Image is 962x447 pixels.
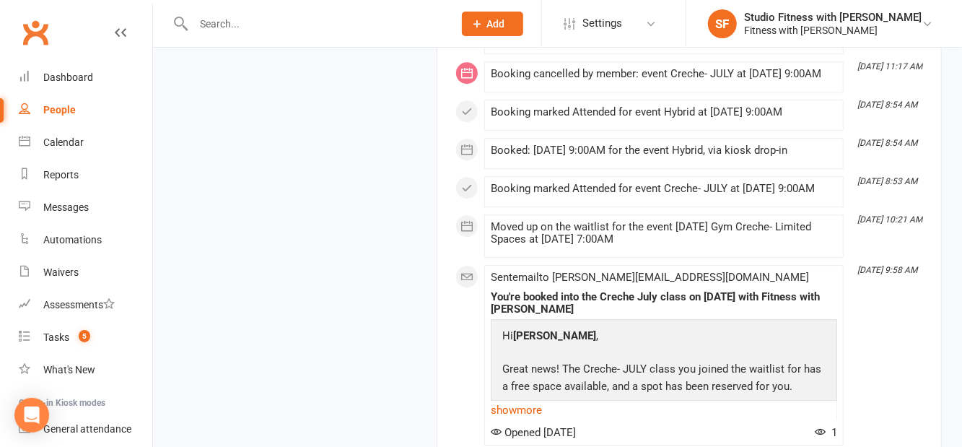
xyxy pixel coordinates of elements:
[491,68,837,80] div: Booking cancelled by member: event Creche- JULY at [DATE] 9:00AM
[19,321,152,354] a: Tasks 5
[19,256,152,289] a: Waivers
[708,9,737,38] div: SF
[491,291,837,316] div: You're booked into the Creche July class on [DATE] with Fitness with [PERSON_NAME]
[19,159,152,191] a: Reports
[14,398,49,433] div: Open Intercom Messenger
[499,327,829,348] p: Hi ,
[487,18,505,30] span: Add
[491,271,809,284] span: Sent email to [PERSON_NAME][EMAIL_ADDRESS][DOMAIN_NAME]
[189,14,443,34] input: Search...
[491,426,576,439] span: Opened [DATE]
[513,329,596,342] strong: [PERSON_NAME]
[19,354,152,386] a: What's New
[43,104,76,116] div: People
[43,423,131,435] div: General attendance
[491,183,837,195] div: Booking marked Attended for event Creche- JULY at [DATE] 9:00AM
[857,176,917,186] i: [DATE] 8:53 AM
[857,138,917,148] i: [DATE] 8:54 AM
[491,106,837,118] div: Booking marked Attended for event Hybrid at [DATE] 9:00AM
[43,266,79,278] div: Waivers
[43,71,93,83] div: Dashboard
[491,400,837,420] a: show more
[19,191,152,224] a: Messages
[43,136,84,148] div: Calendar
[857,214,922,225] i: [DATE] 10:21 AM
[43,331,69,343] div: Tasks
[19,61,152,94] a: Dashboard
[499,360,829,399] p: Great news! The Creche- JULY class you joined the waitlist for has a free space available, and a ...
[744,11,922,24] div: Studio Fitness with [PERSON_NAME]
[491,221,837,246] div: Moved up on the waitlist for the event [DATE] Gym Creche- Limited Spaces at [DATE] 7:00AM
[491,144,837,157] div: Booked: [DATE] 9:00AM for the event Hybrid, via kiosk drop-in
[857,100,917,110] i: [DATE] 8:54 AM
[857,265,917,275] i: [DATE] 9:58 AM
[857,61,922,71] i: [DATE] 11:17 AM
[43,234,102,246] div: Automations
[43,169,79,181] div: Reports
[43,299,115,311] div: Assessments
[815,426,837,439] span: 1
[43,201,89,213] div: Messages
[79,330,90,342] span: 5
[744,24,922,37] div: Fitness with [PERSON_NAME]
[43,364,95,376] div: What's New
[19,289,152,321] a: Assessments
[582,7,622,40] span: Settings
[19,126,152,159] a: Calendar
[462,12,523,36] button: Add
[17,14,53,51] a: Clubworx
[19,413,152,446] a: General attendance kiosk mode
[19,94,152,126] a: People
[19,224,152,256] a: Automations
